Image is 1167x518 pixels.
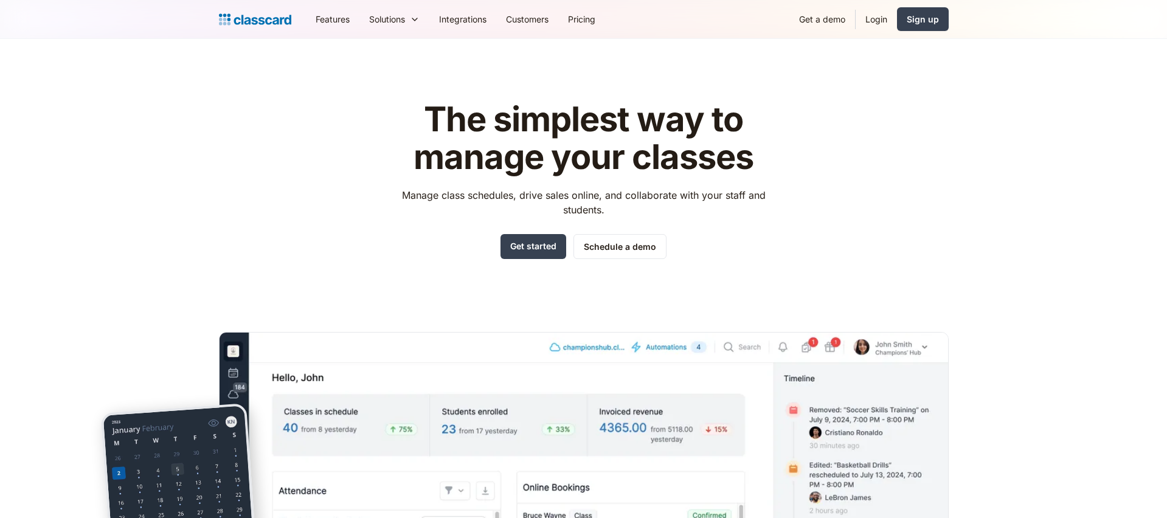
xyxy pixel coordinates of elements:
div: Solutions [359,5,429,33]
div: Sign up [907,13,939,26]
a: Login [856,5,897,33]
a: Pricing [558,5,605,33]
p: Manage class schedules, drive sales online, and collaborate with your staff and students. [390,188,777,217]
a: Sign up [897,7,949,31]
h1: The simplest way to manage your classes [390,101,777,176]
a: Features [306,5,359,33]
a: Integrations [429,5,496,33]
a: Customers [496,5,558,33]
a: Get started [500,234,566,259]
a: Get a demo [789,5,855,33]
a: home [219,11,291,28]
div: Solutions [369,13,405,26]
a: Schedule a demo [573,234,667,259]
